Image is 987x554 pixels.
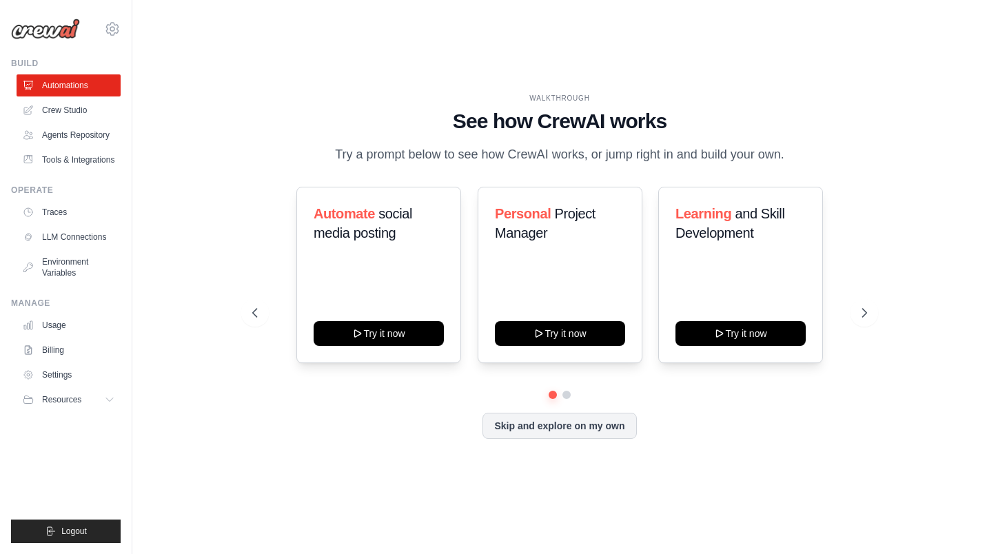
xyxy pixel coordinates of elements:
iframe: Chat Widget [918,488,987,554]
span: Automate [314,206,375,221]
span: Logout [61,526,87,537]
button: Try it now [314,321,444,346]
a: Environment Variables [17,251,121,284]
a: Billing [17,339,121,361]
a: Agents Repository [17,124,121,146]
h1: See how CrewAI works [252,109,868,134]
div: WALKTHROUGH [252,93,868,103]
button: Try it now [495,321,625,346]
a: Usage [17,314,121,336]
div: Operate [11,185,121,196]
div: Build [11,58,121,69]
button: Try it now [675,321,806,346]
span: social media posting [314,206,412,240]
button: Skip and explore on my own [482,413,636,439]
a: Crew Studio [17,99,121,121]
button: Logout [11,520,121,543]
p: Try a prompt below to see how CrewAI works, or jump right in and build your own. [328,145,791,165]
button: Resources [17,389,121,411]
a: Tools & Integrations [17,149,121,171]
span: Project Manager [495,206,596,240]
a: Traces [17,201,121,223]
div: Manage [11,298,121,309]
span: Personal [495,206,551,221]
span: Learning [675,206,731,221]
span: Resources [42,394,81,405]
a: Automations [17,74,121,96]
img: Logo [11,19,80,39]
a: LLM Connections [17,226,121,248]
a: Settings [17,364,121,386]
